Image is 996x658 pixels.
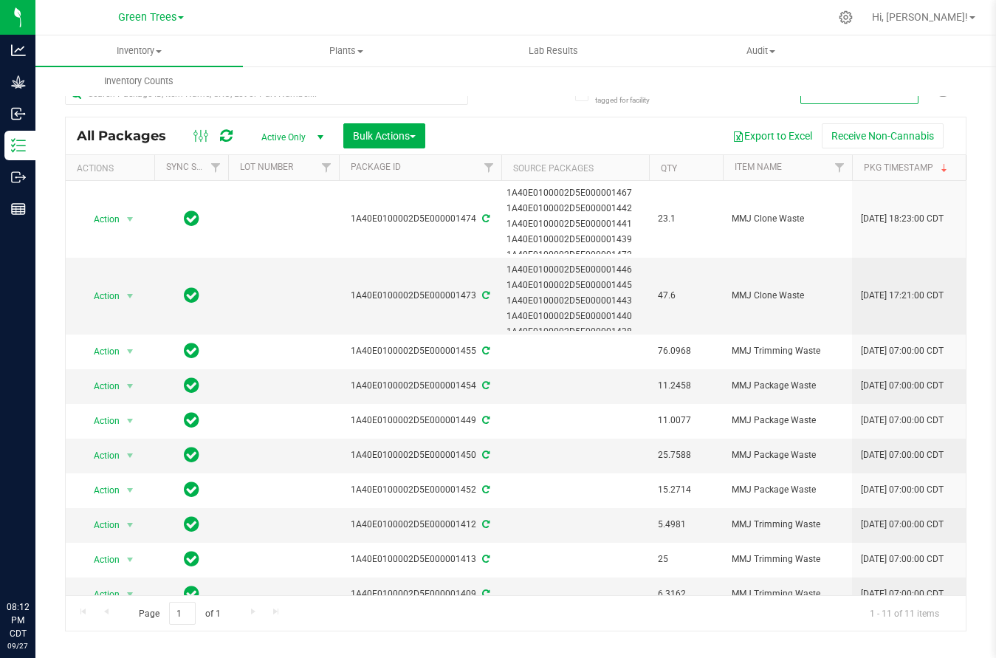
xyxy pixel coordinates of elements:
[861,552,944,566] span: [DATE] 07:00:00 CDT
[861,414,944,428] span: [DATE] 07:00:00 CDT
[732,289,843,303] span: MMJ Clone Waste
[80,515,120,535] span: Action
[353,130,416,142] span: Bulk Actions
[337,414,504,428] div: 1A40E0100002D5E000001449
[184,410,199,431] span: In Sync
[822,123,944,148] button: Receive Non-Cannabis
[480,213,490,224] span: Sync from Compliance System
[506,217,645,231] div: Value 3: 1A40E0100002D5E000001441
[732,483,843,497] span: MMJ Package Waste
[11,106,26,121] inline-svg: Inbound
[184,208,199,229] span: In Sync
[732,587,843,601] span: MMJ Trimming Waste
[480,415,490,425] span: Sync from Compliance System
[184,583,199,604] span: In Sync
[337,483,504,497] div: 1A40E0100002D5E000001452
[506,263,645,277] div: Value 1: 1A40E0100002D5E000001446
[480,346,490,356] span: Sync from Compliance System
[80,286,120,306] span: Action
[77,163,148,174] div: Actions
[732,344,843,358] span: MMJ Trimming Waste
[828,155,852,180] a: Filter
[861,289,944,303] span: [DATE] 17:21:00 CDT
[80,376,120,397] span: Action
[735,162,782,172] a: Item Name
[337,212,504,226] div: 1A40E0100002D5E000001474
[861,483,944,497] span: [DATE] 07:00:00 CDT
[480,589,490,599] span: Sync from Compliance System
[509,44,598,58] span: Lab Results
[732,379,843,393] span: MMJ Package Waste
[732,414,843,428] span: MMJ Package Waste
[732,448,843,462] span: MMJ Package Waste
[11,75,26,89] inline-svg: Grow
[658,518,714,532] span: 5.4981
[732,552,843,566] span: MMJ Trimming Waste
[723,123,822,148] button: Export to Excel
[861,212,944,226] span: [DATE] 18:23:00 CDT
[872,11,968,23] span: Hi, [PERSON_NAME]!
[861,587,944,601] span: [DATE] 07:00:00 CDT
[506,278,645,292] div: Value 2: 1A40E0100002D5E000001445
[80,445,120,466] span: Action
[184,445,199,465] span: In Sync
[658,212,714,226] span: 23.1
[121,286,140,306] span: select
[15,540,59,584] iframe: Resource center
[184,340,199,361] span: In Sync
[35,35,243,66] a: Inventory
[861,344,944,358] span: [DATE] 07:00:00 CDT
[658,289,714,303] span: 47.6
[480,450,490,460] span: Sync from Compliance System
[657,35,865,66] a: Audit
[80,480,120,501] span: Action
[337,344,504,358] div: 1A40E0100002D5E000001455
[204,155,228,180] a: Filter
[121,515,140,535] span: select
[121,341,140,362] span: select
[7,600,29,640] p: 08:12 PM CDT
[337,379,504,393] div: 1A40E0100002D5E000001454
[126,602,233,625] span: Page of 1
[35,66,243,97] a: Inventory Counts
[658,344,714,358] span: 76.0968
[658,483,714,497] span: 15.2714
[658,587,714,601] span: 6.3162
[244,44,450,58] span: Plants
[121,209,140,230] span: select
[658,379,714,393] span: 11.2458
[450,35,657,66] a: Lab Results
[658,448,714,462] span: 25.7588
[44,538,61,555] iframe: Resource center unread badge
[80,341,120,362] span: Action
[337,448,504,462] div: 1A40E0100002D5E000001450
[121,480,140,501] span: select
[480,519,490,530] span: Sync from Compliance System
[506,186,645,200] div: Value 1: 1A40E0100002D5E000001467
[480,290,490,301] span: Sync from Compliance System
[80,549,120,570] span: Action
[169,602,196,625] input: 1
[35,44,243,58] span: Inventory
[121,549,140,570] span: select
[343,123,425,148] button: Bulk Actions
[80,411,120,431] span: Action
[118,11,176,24] span: Green Trees
[501,155,649,181] th: Source Packages
[480,380,490,391] span: Sync from Compliance System
[11,202,26,216] inline-svg: Reports
[351,162,401,172] a: Package ID
[861,448,944,462] span: [DATE] 07:00:00 CDT
[658,552,714,566] span: 25
[184,285,199,306] span: In Sync
[506,248,645,262] div: Value 5: 1A40E0100002D5E000001472
[11,43,26,58] inline-svg: Analytics
[658,414,714,428] span: 11.0077
[121,411,140,431] span: select
[658,44,864,58] span: Audit
[506,233,645,247] div: Value 4: 1A40E0100002D5E000001439
[732,518,843,532] span: MMJ Trimming Waste
[337,552,504,566] div: 1A40E0100002D5E000001413
[732,212,843,226] span: MMJ Clone Waste
[184,375,199,396] span: In Sync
